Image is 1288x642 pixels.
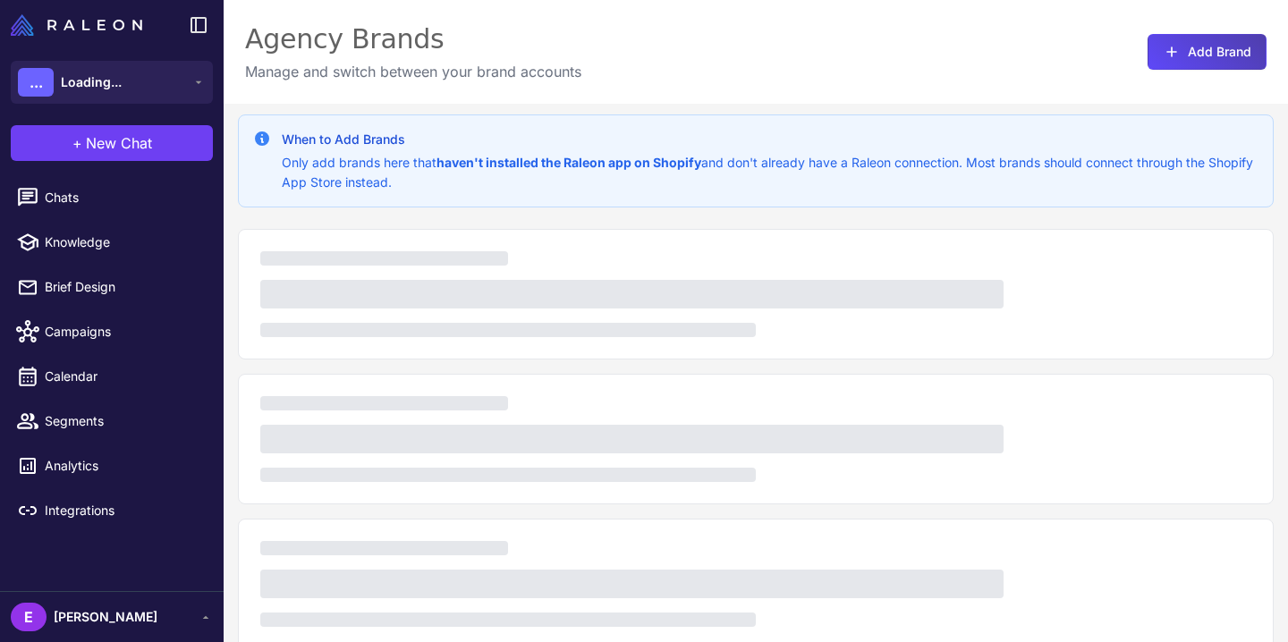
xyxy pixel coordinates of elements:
img: Raleon Logo [11,14,142,36]
div: Agency Brands [245,21,581,57]
button: ...Loading... [11,61,213,104]
span: Calendar [45,367,202,386]
a: Segments [7,402,216,440]
a: Campaigns [7,313,216,351]
span: Knowledge [45,232,202,252]
a: Brief Design [7,268,216,306]
span: New Chat [86,132,152,154]
button: +New Chat [11,125,213,161]
div: ... [18,68,54,97]
button: Add Brand [1148,34,1267,70]
span: Analytics [45,456,202,476]
p: Manage and switch between your brand accounts [245,61,581,82]
a: Analytics [7,447,216,485]
strong: haven't installed the Raleon app on Shopify [436,155,701,170]
span: Segments [45,411,202,431]
a: Chats [7,179,216,216]
span: Loading... [61,72,122,92]
span: Integrations [45,501,202,520]
span: Campaigns [45,322,202,342]
a: Knowledge [7,224,216,261]
span: Brief Design [45,277,202,297]
p: Only add brands here that and don't already have a Raleon connection. Most brands should connect ... [282,153,1258,192]
a: Raleon Logo [11,14,149,36]
a: Integrations [7,492,216,529]
div: E [11,603,47,631]
span: Chats [45,188,202,207]
a: Calendar [7,358,216,395]
span: + [72,132,82,154]
h3: When to Add Brands [282,130,1258,149]
span: [PERSON_NAME] [54,607,157,627]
